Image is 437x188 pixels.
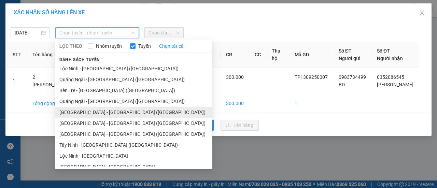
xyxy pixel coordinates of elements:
li: [GEOGRAPHIC_DATA] - [GEOGRAPHIC_DATA] ([GEOGRAPHIC_DATA]) [55,118,212,129]
li: Quảng Ngãi - [GEOGRAPHIC_DATA] ([GEOGRAPHIC_DATA]) [55,96,212,107]
li: [GEOGRAPHIC_DATA] - [GEOGRAPHIC_DATA] ([GEOGRAPHIC_DATA]) [55,129,212,140]
span: Số ĐT [377,48,390,54]
span: Nhóm tuyến [93,42,125,50]
span: down [131,31,135,35]
td: 2 [PERSON_NAME] [27,68,76,94]
span: Tuyến [136,42,154,50]
span: Người nhận [377,56,403,61]
td: 1 [289,94,333,113]
td: 300.000 [221,94,249,113]
button: Close [412,3,432,23]
span: Danh sách tuyến [55,57,104,63]
th: Tên hàng [27,42,76,68]
span: TP1309250007 [295,74,328,80]
li: Lộc Ninh - [GEOGRAPHIC_DATA] [55,150,212,161]
span: close [419,10,425,15]
li: [GEOGRAPHIC_DATA] - [GEOGRAPHIC_DATA] [55,161,212,172]
li: Bến Tre - [GEOGRAPHIC_DATA] ([GEOGRAPHIC_DATA]) [55,85,212,96]
li: Lộc Ninh - [GEOGRAPHIC_DATA] ([GEOGRAPHIC_DATA]) [55,63,212,74]
span: Số ĐT [339,48,352,54]
span: [PERSON_NAME] [377,82,413,87]
th: CR [221,42,249,68]
button: uploadLên hàng [221,120,259,131]
th: Mã GD [289,42,333,68]
span: Chọn chuyến [149,28,180,38]
span: BD [339,82,345,87]
th: Thu hộ [266,42,289,68]
li: Quảng Ngãi - [GEOGRAPHIC_DATA] ([GEOGRAPHIC_DATA]) [55,74,212,85]
span: 0352086545 [377,74,404,80]
li: [GEOGRAPHIC_DATA] - [GEOGRAPHIC_DATA] ([GEOGRAPHIC_DATA]) [55,107,212,118]
span: Chọn tuyến - nhóm tuyến [59,28,135,38]
span: LỌC THEO [59,42,82,50]
span: 0983734499 [339,74,366,80]
td: Tổng cộng [27,94,76,113]
span: XÁC NHẬN SỐ HÀNG LÊN XE [14,9,85,16]
li: Tây Ninh - [GEOGRAPHIC_DATA] ([GEOGRAPHIC_DATA]) [55,140,212,150]
th: STT [7,42,27,68]
td: 1 [7,68,27,94]
input: 13/09/2025 [15,29,40,37]
span: 300.000 [226,74,244,80]
th: CC [249,42,266,68]
span: Người gửi [339,56,361,61]
a: Chọn tất cả [159,42,184,50]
